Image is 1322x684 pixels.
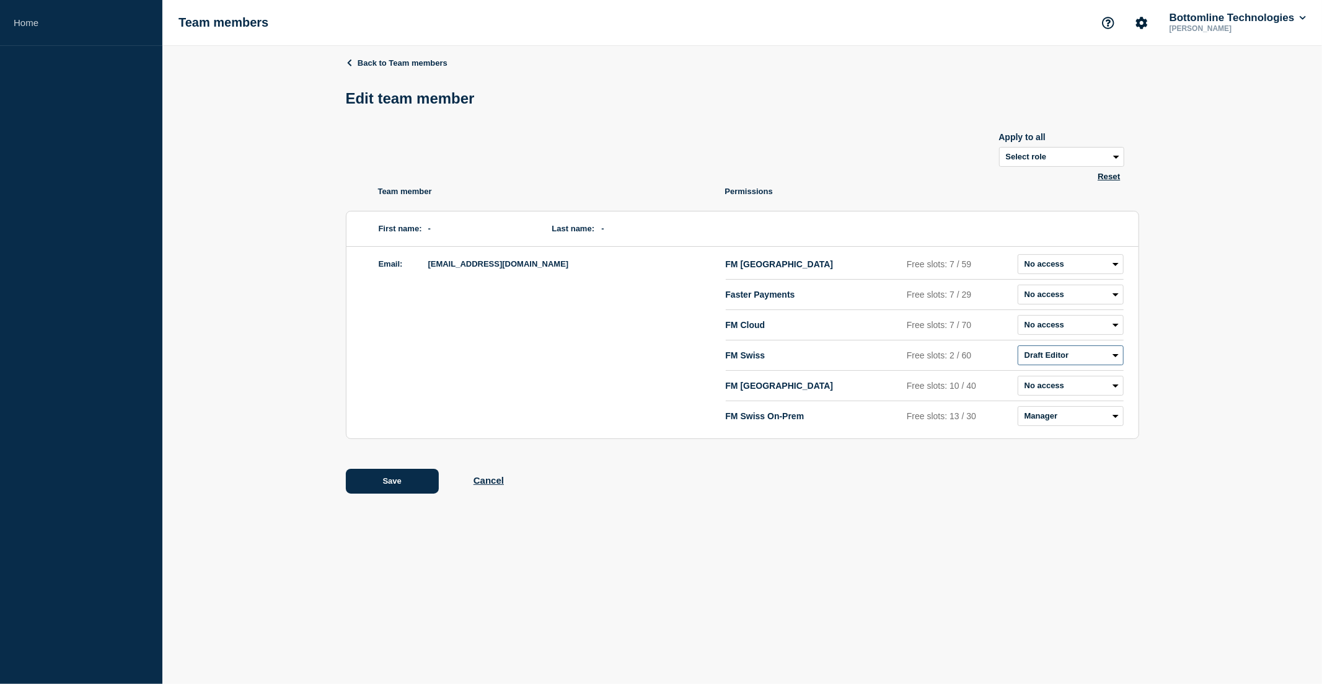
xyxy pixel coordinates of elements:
h1: Team members [178,16,268,30]
button: Account settings [1129,10,1155,36]
p: Free slots: 7 / 59 [907,259,1013,269]
select: role select for FM Asia [1018,376,1124,396]
select: role select for Faster Payments [1018,285,1124,304]
div: Apply to all [999,132,1124,142]
button: Reset [1094,171,1124,182]
label: Email: [379,259,403,269]
button: Support [1095,10,1121,36]
p: [PERSON_NAME] [1167,24,1296,33]
label: Last name: [552,224,595,233]
p: Faster Payments [726,290,902,300]
a: Back to Team members [346,58,447,68]
select: role select for FM Swiss On-Prem [1018,406,1124,426]
p: Team member [378,187,725,196]
p: Free slots: 7 / 70 [907,320,1013,330]
button: Save [346,469,439,494]
p: Permissions [725,187,1139,196]
span: - [428,219,527,239]
span: [EMAIL_ADDRESS][DOMAIN_NAME] [428,254,701,274]
select: role select for FM London [1018,254,1124,274]
p: Free slots: 13 / 30 [907,411,1013,421]
p: FM [GEOGRAPHIC_DATA] [726,381,902,391]
p: FM Swiss On-Prem [726,411,902,421]
select: Apply to all [999,147,1124,167]
h1: Edit team member [346,90,482,107]
select: role select for FM Swiss [1018,345,1124,365]
p: FM [GEOGRAPHIC_DATA] [726,259,902,269]
span: - [602,219,701,239]
p: Free slots: 10 / 40 [907,381,1013,391]
p: Free slots: 7 / 29 [907,290,1013,300]
p: FM Cloud [726,320,902,330]
button: Cancel [474,475,504,486]
p: FM Swiss [726,350,902,360]
select: role select for FM Cloud [1018,315,1124,335]
button: Bottomline Technologies [1167,12,1308,24]
label: First name: [379,224,422,233]
p: Free slots: 2 / 60 [907,350,1013,360]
